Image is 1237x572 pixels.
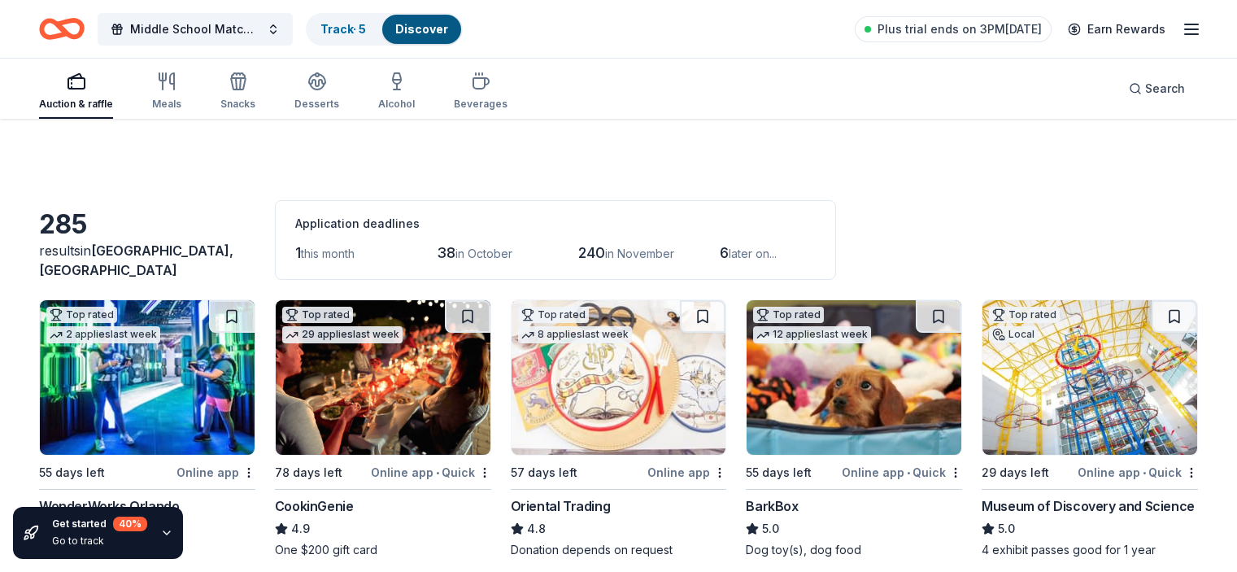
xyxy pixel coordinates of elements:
[746,299,962,558] a: Image for BarkBoxTop rated12 applieslast week55 days leftOnline app•QuickBarkBox5.0Dog toy(s), do...
[39,242,233,278] span: in
[747,300,961,455] img: Image for BarkBox
[46,326,160,343] div: 2 applies last week
[52,517,147,531] div: Get started
[842,462,962,482] div: Online app Quick
[39,241,255,280] div: results
[527,519,546,539] span: 4.8
[746,542,962,558] div: Dog toy(s), dog food
[39,10,85,48] a: Home
[291,519,310,539] span: 4.9
[518,326,632,343] div: 8 applies last week
[437,244,455,261] span: 38
[220,98,255,111] div: Snacks
[605,247,674,260] span: in November
[518,307,589,323] div: Top rated
[982,463,1049,482] div: 29 days left
[52,535,147,548] div: Go to track
[878,20,1042,39] span: Plus trial ends on 3PM[DATE]
[855,16,1052,42] a: Plus trial ends on 3PM[DATE]
[306,13,463,46] button: Track· 5Discover
[282,326,403,343] div: 29 applies last week
[511,542,727,558] div: Donation depends on request
[130,20,260,39] span: Middle School Match Up Orlando Baseball Tournament
[746,496,798,516] div: BarkBox
[39,242,233,278] span: [GEOGRAPHIC_DATA], [GEOGRAPHIC_DATA]
[511,463,577,482] div: 57 days left
[275,299,491,558] a: Image for CookinGenieTop rated29 applieslast week78 days leftOnline app•QuickCookinGenie4.9One $2...
[320,22,366,36] a: Track· 5
[395,22,448,36] a: Discover
[762,519,779,539] span: 5.0
[295,244,301,261] span: 1
[378,98,415,111] div: Alcohol
[512,300,726,455] img: Image for Oriental Trading
[39,299,255,558] a: Image for WonderWorks OrlandoTop rated2 applieslast week55 days leftOnline appWonderWorks Orlando...
[275,496,354,516] div: CookinGenie
[982,496,1195,516] div: Museum of Discovery and Science
[220,65,255,119] button: Snacks
[294,65,339,119] button: Desserts
[1143,466,1146,479] span: •
[436,466,439,479] span: •
[39,208,255,241] div: 285
[1116,72,1198,105] button: Search
[578,244,605,261] span: 240
[753,307,824,323] div: Top rated
[98,13,293,46] button: Middle School Match Up Orlando Baseball Tournament
[39,65,113,119] button: Auction & raffle
[152,98,181,111] div: Meals
[720,244,729,261] span: 6
[753,326,871,343] div: 12 applies last week
[647,462,726,482] div: Online app
[511,299,727,558] a: Image for Oriental TradingTop rated8 applieslast week57 days leftOnline appOriental Trading4.8Don...
[729,247,777,260] span: later on...
[455,247,512,260] span: in October
[113,517,147,531] div: 40 %
[982,300,1197,455] img: Image for Museum of Discovery and Science
[40,300,255,455] img: Image for WonderWorks Orlando
[1145,79,1185,98] span: Search
[295,214,816,234] div: Application deadlines
[301,247,355,260] span: this month
[39,463,105,482] div: 55 days left
[282,307,353,323] div: Top rated
[276,300,490,455] img: Image for CookinGenie
[982,299,1198,558] a: Image for Museum of Discovery and ScienceTop ratedLocal29 days leftOnline app•QuickMuseum of Disc...
[371,462,491,482] div: Online app Quick
[511,496,611,516] div: Oriental Trading
[907,466,910,479] span: •
[176,462,255,482] div: Online app
[39,98,113,111] div: Auction & raffle
[989,326,1038,343] div: Local
[454,98,507,111] div: Beverages
[152,65,181,119] button: Meals
[989,307,1060,323] div: Top rated
[982,542,1198,558] div: 4 exhibit passes good for 1 year
[275,542,491,558] div: One $200 gift card
[275,463,342,482] div: 78 days left
[1058,15,1175,44] a: Earn Rewards
[746,463,812,482] div: 55 days left
[454,65,507,119] button: Beverages
[1078,462,1198,482] div: Online app Quick
[294,98,339,111] div: Desserts
[378,65,415,119] button: Alcohol
[998,519,1015,539] span: 5.0
[46,307,117,323] div: Top rated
